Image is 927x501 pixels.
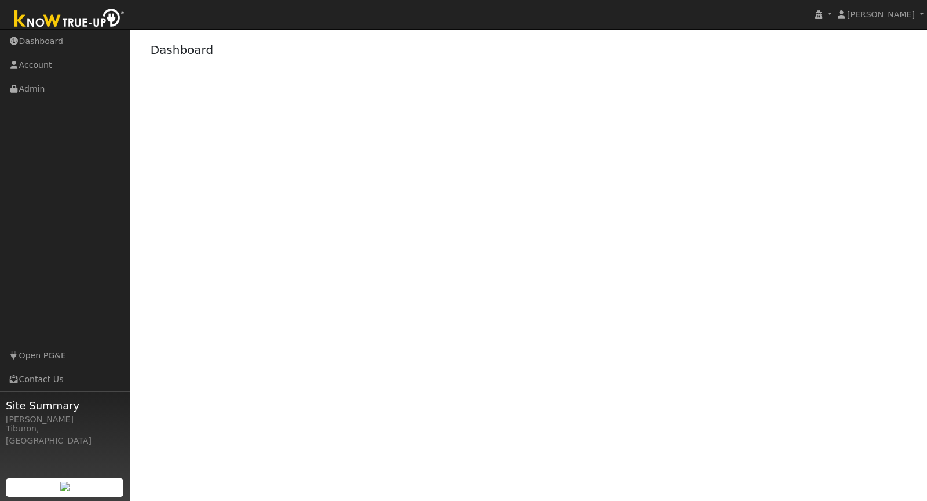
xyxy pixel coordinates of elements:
[6,423,124,447] div: Tiburon, [GEOGRAPHIC_DATA]
[60,482,70,491] img: retrieve
[6,413,124,426] div: [PERSON_NAME]
[6,398,124,413] span: Site Summary
[847,10,915,19] span: [PERSON_NAME]
[9,6,130,32] img: Know True-Up
[151,43,214,57] a: Dashboard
